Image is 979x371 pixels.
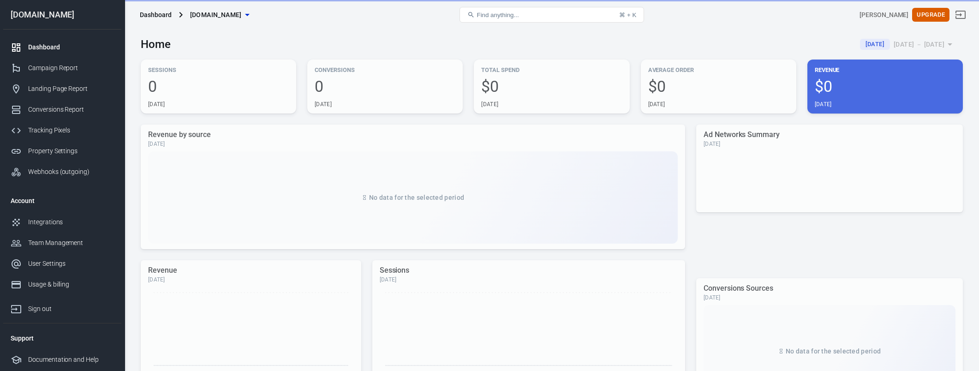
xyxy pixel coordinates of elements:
div: Dashboard [28,42,114,52]
div: Conversions Report [28,105,114,114]
div: Sign out [28,304,114,314]
div: User Settings [28,259,114,269]
div: Webhooks (outgoing) [28,167,114,177]
a: Landing Page Report [3,78,121,99]
a: Webhooks (outgoing) [3,162,121,182]
li: Account [3,190,121,212]
a: User Settings [3,253,121,274]
a: Sign out [949,4,972,26]
div: ⌘ + K [619,12,636,18]
h3: Home [141,38,171,51]
div: Documentation and Help [28,355,114,365]
div: [DOMAIN_NAME] [3,11,121,19]
li: Support [3,327,121,349]
span: quizforlove.xyz [190,9,242,21]
a: Conversions Report [3,99,121,120]
a: Dashboard [3,37,121,58]
a: Integrations [3,212,121,233]
div: Campaign Report [28,63,114,73]
button: [DOMAIN_NAME] [186,6,253,24]
a: Property Settings [3,141,121,162]
a: Usage & billing [3,274,121,295]
div: Account id: e7bbBimc [860,10,908,20]
a: Campaign Report [3,58,121,78]
div: Dashboard [140,10,172,19]
div: Integrations [28,217,114,227]
button: Upgrade [912,8,949,22]
a: Team Management [3,233,121,253]
a: Sign out [3,295,121,319]
div: Property Settings [28,146,114,156]
div: Landing Page Report [28,84,114,94]
span: Find anything... [477,12,519,18]
div: Tracking Pixels [28,126,114,135]
div: Usage & billing [28,280,114,289]
div: Team Management [28,238,114,248]
a: Tracking Pixels [3,120,121,141]
button: Find anything...⌘ + K [460,7,644,23]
